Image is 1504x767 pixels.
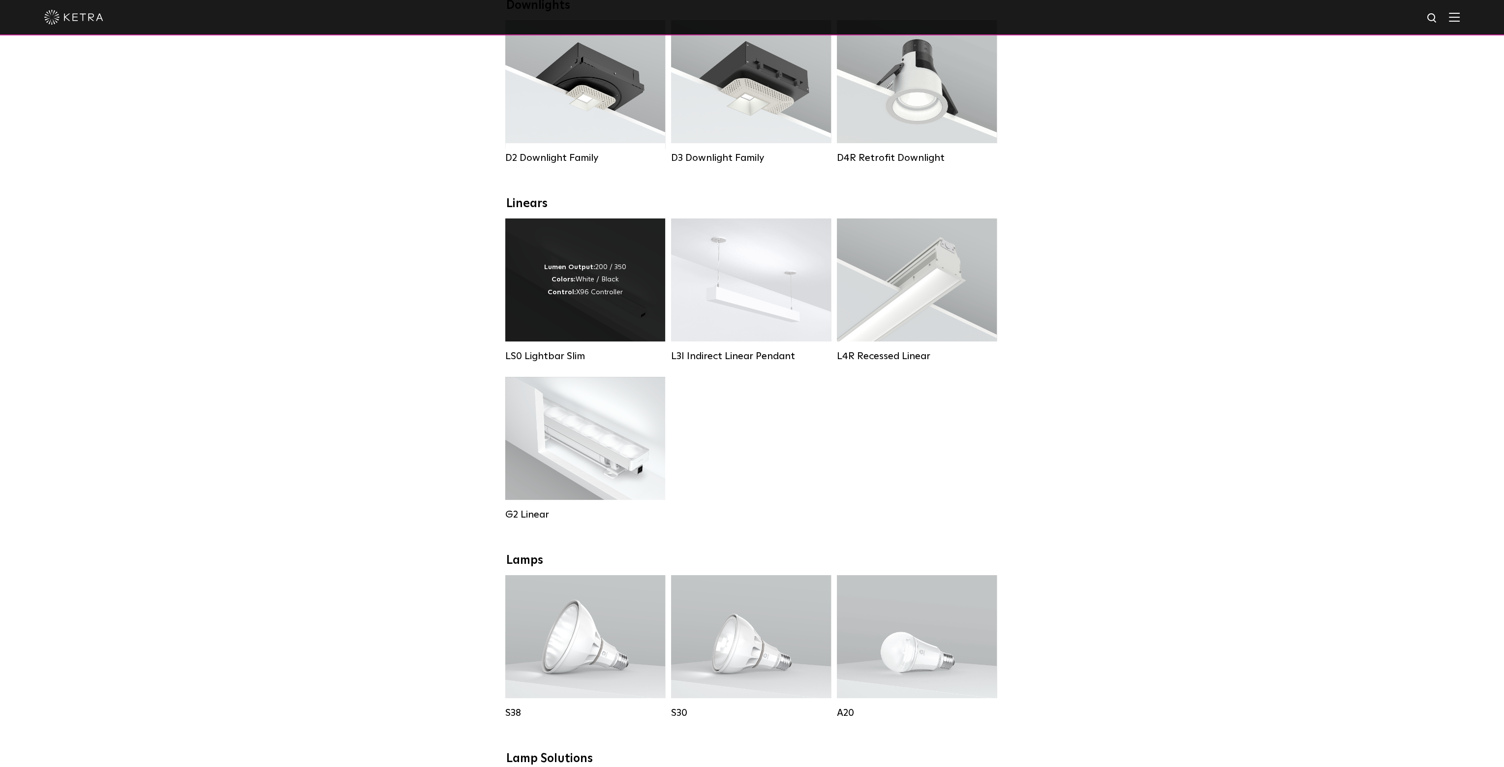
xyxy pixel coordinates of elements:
img: ketra-logo-2019-white [44,10,103,25]
div: D4R Retrofit Downlight [837,152,997,164]
a: S30 Lumen Output:1100Colors:White / BlackBase Type:E26 Edison Base / GU24Beam Angles:15° / 25° / ... [671,575,831,719]
div: S38 [505,707,665,719]
div: L3I Indirect Linear Pendant [671,350,831,362]
a: L4R Recessed Linear Lumen Output:400 / 600 / 800 / 1000Colors:White / BlackControl:Lutron Clear C... [837,218,997,362]
a: L3I Indirect Linear Pendant Lumen Output:400 / 600 / 800 / 1000Housing Colors:White / BlackContro... [671,218,831,362]
a: S38 Lumen Output:1100Colors:White / BlackBase Type:E26 Edison Base / GU24Beam Angles:10° / 25° / ... [505,575,665,719]
div: D3 Downlight Family [671,152,831,164]
div: LS0 Lightbar Slim [505,350,665,362]
img: Hamburger%20Nav.svg [1449,12,1460,22]
a: LS0 Lightbar Slim Lumen Output:200 / 350Colors:White / BlackControl:X96 Controller [505,218,665,362]
strong: Colors: [552,276,576,283]
div: Lamps [506,553,998,568]
a: A20 Lumen Output:600 / 800Colors:White / BlackBase Type:E26 Edison Base / GU24Beam Angles:Omni-Di... [837,575,997,719]
a: D2 Downlight Family Lumen Output:1200Colors:White / Black / Gloss Black / Silver / Bronze / Silve... [505,20,665,164]
div: A20 [837,707,997,719]
strong: Lumen Output: [544,264,595,271]
div: 200 / 350 White / Black X96 Controller [544,261,626,299]
div: G2 Linear [505,509,665,521]
a: D3 Downlight Family Lumen Output:700 / 900 / 1100Colors:White / Black / Silver / Bronze / Paintab... [671,20,831,164]
img: search icon [1426,12,1439,25]
a: D4R Retrofit Downlight Lumen Output:800Colors:White / BlackBeam Angles:15° / 25° / 40° / 60°Watta... [837,20,997,164]
a: G2 Linear Lumen Output:400 / 700 / 1000Colors:WhiteBeam Angles:Flood / [GEOGRAPHIC_DATA] / Narrow... [505,377,665,521]
div: S30 [671,707,831,719]
strong: Control: [548,289,576,296]
div: Linears [506,197,998,211]
div: D2 Downlight Family [505,152,665,164]
div: Lamp Solutions [506,752,998,766]
div: L4R Recessed Linear [837,350,997,362]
